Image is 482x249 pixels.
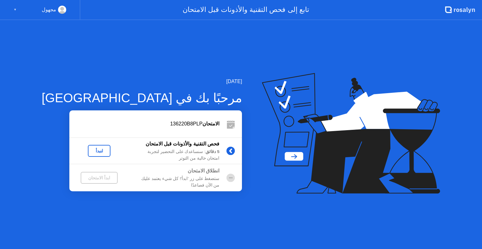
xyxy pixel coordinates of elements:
[69,120,219,128] div: 136220B8PLP
[83,175,115,180] div: ابدأ الامتحان
[129,176,219,188] div: ستضغط على زر 'ابدأ'! كل شيء يعتمد عليك من الآن فصاعدًا
[42,6,56,14] div: مجهول
[13,6,17,14] div: ▼
[206,149,219,154] b: 5 دقائق
[88,145,110,157] button: لنبدأ
[42,78,242,85] div: [DATE]
[81,172,118,184] button: ابدأ الامتحان
[42,88,242,107] div: مرحبًا بك في [GEOGRAPHIC_DATA]
[129,149,219,162] div: : سنساعدك على التحضير لتجربة امتحان خالية من التوتر
[188,168,219,173] b: انطلاق الامتحان
[146,141,220,146] b: فحص التقنية والأذونات قبل الامتحان
[90,148,108,153] div: لنبدأ
[202,121,219,126] b: الامتحان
